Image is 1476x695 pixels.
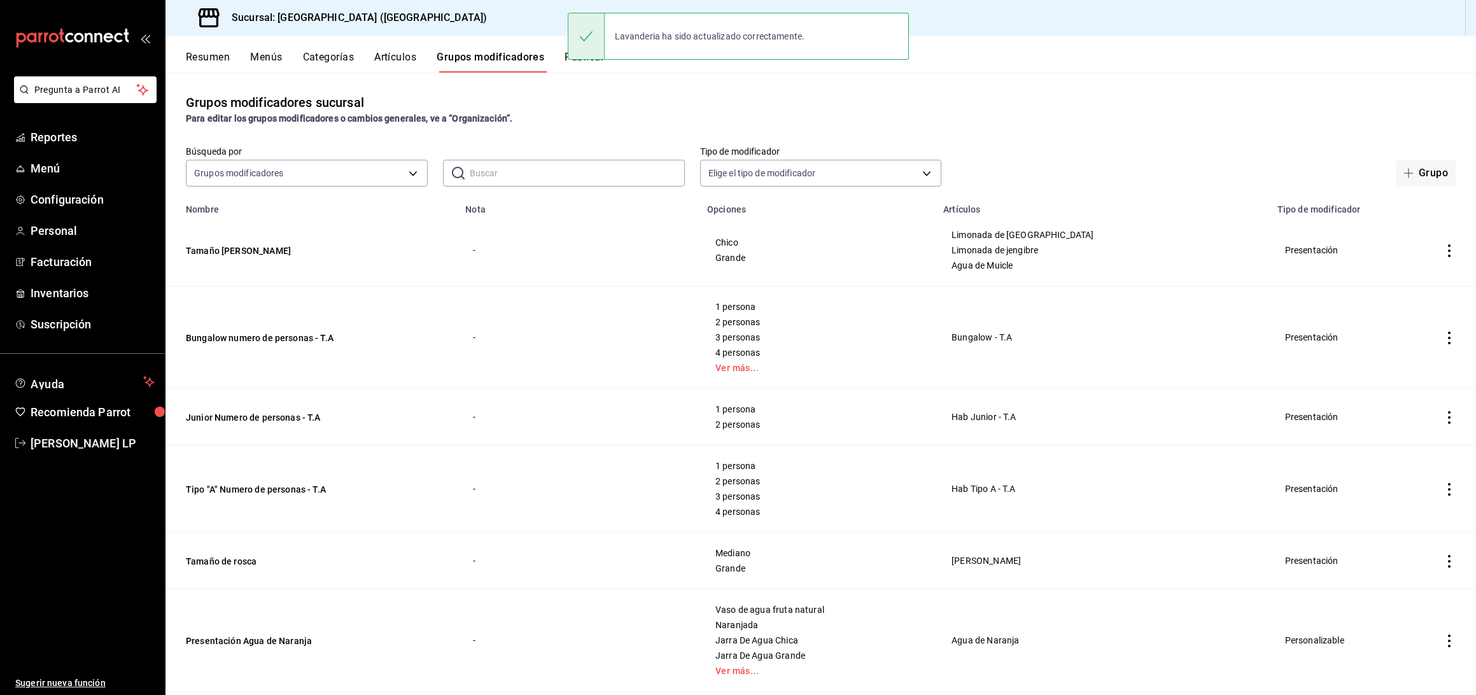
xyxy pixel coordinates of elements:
[715,651,920,660] span: Jarra De Agua Grande
[715,605,920,614] span: Vaso de agua fruta natural
[715,461,920,470] span: 1 persona
[715,405,920,414] span: 1 persona
[1270,197,1423,214] th: Tipo de modificador
[715,477,920,486] span: 2 personas
[31,374,138,390] span: Ayuda
[952,230,1254,239] span: Limonada de [GEOGRAPHIC_DATA]
[952,484,1254,493] span: Hab Tipo A - T.A
[186,555,339,568] button: Tamaño de rosca
[15,677,155,690] span: Sugerir nueva función
[1443,635,1456,647] button: actions
[1270,533,1423,589] td: Presentación
[699,197,936,214] th: Opciones
[186,113,512,123] strong: Para editar los grupos modificadores o cambios generales, ve a “Organización”.
[715,507,920,516] span: 4 personas
[715,666,920,675] a: Ver más...
[437,51,544,73] button: Grupos modificadores
[1270,389,1423,446] td: Presentación
[1270,286,1423,389] td: Presentación
[1270,446,1423,533] td: Presentación
[1443,332,1456,344] button: actions
[715,318,920,326] span: 2 personas
[1443,555,1456,568] button: actions
[9,92,157,106] a: Pregunta a Parrot AI
[250,51,282,73] button: Menús
[1396,160,1456,186] button: Grupo
[186,483,339,496] button: Tipo "A" Numero de personas - T.A
[605,22,815,50] div: Lavanderia ha sido actualizado correctamente.
[458,533,699,589] td: -
[458,197,699,214] th: Nota
[1443,483,1456,496] button: actions
[700,147,942,156] label: Tipo de modificador
[1270,214,1423,286] td: Presentación
[458,446,699,533] td: -
[14,76,157,103] button: Pregunta a Parrot AI
[715,636,920,645] span: Jarra De Agua Chica
[31,435,155,452] span: [PERSON_NAME] LP
[31,129,155,146] span: Reportes
[565,51,604,73] button: Publicar
[715,564,920,573] span: Grande
[936,197,1270,214] th: Artículos
[374,51,416,73] button: Artículos
[952,556,1254,565] span: [PERSON_NAME]
[31,191,155,208] span: Configuración
[715,492,920,501] span: 3 personas
[1270,589,1423,692] td: Personalizable
[31,284,155,302] span: Inventarios
[165,197,458,214] th: Nombre
[708,167,816,179] span: Elige el tipo de modificador
[952,261,1254,270] span: Agua de Muicle
[186,147,428,156] label: Búsqueda por
[715,549,920,558] span: Mediano
[458,286,699,389] td: -
[715,420,920,429] span: 2 personas
[186,244,339,257] button: Tamaño [PERSON_NAME]
[952,333,1254,342] span: Bungalow - T.A
[1443,244,1456,257] button: actions
[952,636,1254,645] span: Agua de Naranja
[194,167,284,179] span: Grupos modificadores
[715,238,920,247] span: Chico
[186,411,339,424] button: Junior Numero de personas - T.A
[186,51,1476,73] div: navigation tabs
[715,253,920,262] span: Grande
[952,246,1254,255] span: Limonada de jengibre
[458,389,699,446] td: -
[952,412,1254,421] span: Hab Junior - T.A
[303,51,355,73] button: Categorías
[186,332,339,344] button: Bungalow numero de personas - T.A
[221,10,487,25] h3: Sucursal: [GEOGRAPHIC_DATA] ([GEOGRAPHIC_DATA])
[186,93,364,112] div: Grupos modificadores sucursal
[458,214,699,286] td: -
[31,404,155,421] span: Recomienda Parrot
[31,222,155,239] span: Personal
[1443,411,1456,424] button: actions
[715,333,920,342] span: 3 personas
[140,33,150,43] button: open_drawer_menu
[31,316,155,333] span: Suscripción
[31,253,155,270] span: Facturación
[715,302,920,311] span: 1 persona
[715,363,920,372] a: Ver más...
[31,160,155,177] span: Menú
[458,589,699,692] td: -
[186,635,339,647] button: Presentación Agua de Naranja
[34,83,137,97] span: Pregunta a Parrot AI
[715,621,920,629] span: Naranjada
[186,51,230,73] button: Resumen
[470,160,685,186] input: Buscar
[715,348,920,357] span: 4 personas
